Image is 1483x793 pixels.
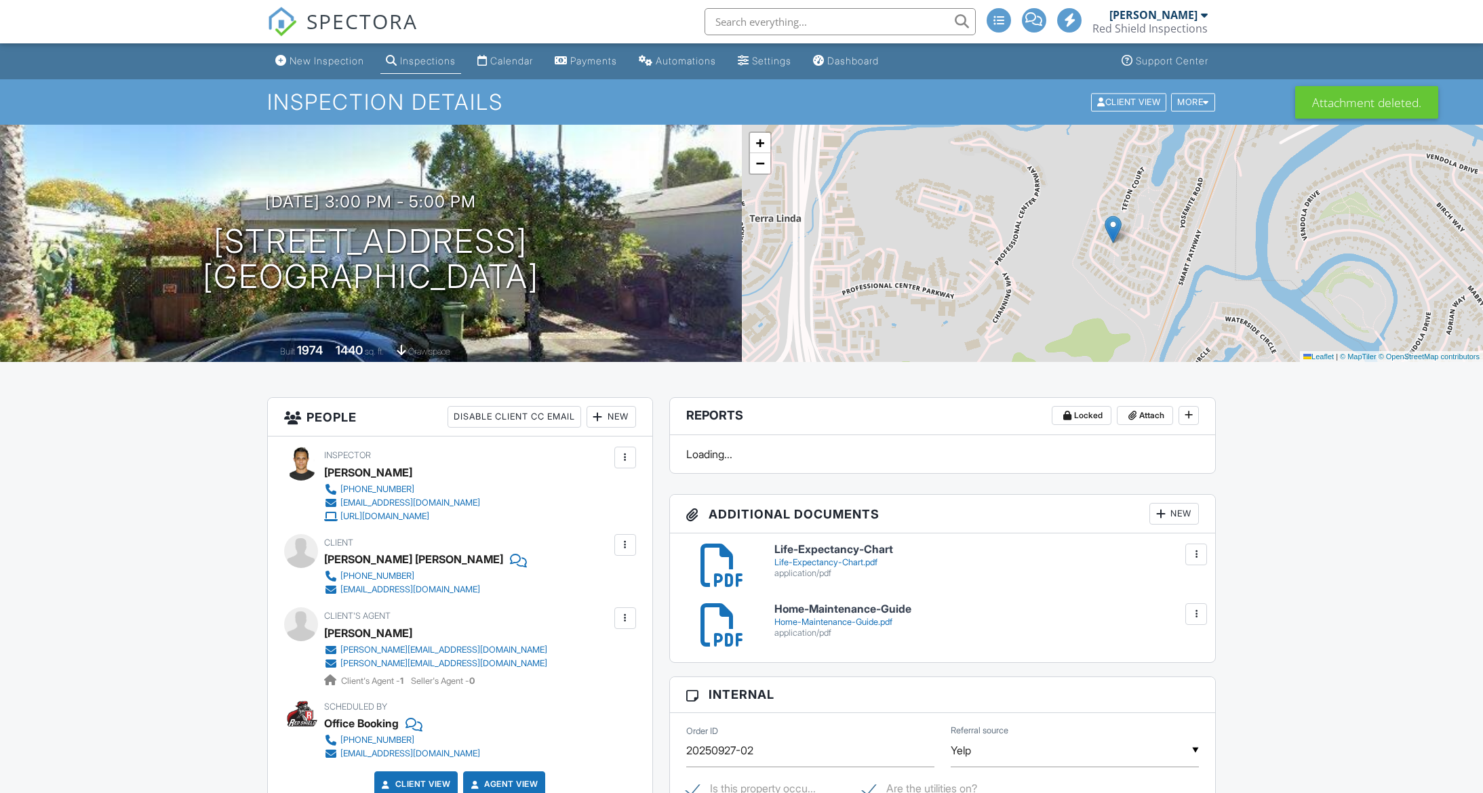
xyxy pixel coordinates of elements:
[400,55,456,66] div: Inspections
[774,544,1200,556] h6: Life-Expectancy-Chart
[324,483,480,496] a: [PHONE_NUMBER]
[324,496,480,510] a: [EMAIL_ADDRESS][DOMAIN_NAME]
[324,701,387,712] span: Scheduled By
[340,584,480,595] div: [EMAIL_ADDRESS][DOMAIN_NAME]
[290,55,364,66] div: New Inspection
[340,735,414,746] div: [PHONE_NUMBER]
[827,55,879,66] div: Dashboard
[1116,49,1214,74] a: Support Center
[472,49,538,74] a: Calendar
[774,568,1200,579] div: application/pdf
[808,49,884,74] a: Dashboard
[587,406,636,428] div: New
[324,713,399,733] div: Office Booking
[340,748,480,759] div: [EMAIL_ADDRESS][DOMAIN_NAME]
[1295,86,1438,119] div: Attachment deleted.
[365,346,384,357] span: sq. ft.
[324,583,516,596] a: [EMAIL_ADDRESS][DOMAIN_NAME]
[490,55,533,66] div: Calendar
[203,224,539,296] h1: [STREET_ADDRESS] [GEOGRAPHIC_DATA]
[633,49,721,74] a: Automations (Advanced)
[468,777,538,791] a: Agent View
[732,49,797,74] a: Settings
[1105,216,1122,243] img: Marker
[324,623,412,643] a: [PERSON_NAME]
[1171,93,1215,111] div: More
[752,55,791,66] div: Settings
[324,611,391,621] span: Client's Agent
[267,7,297,37] img: The Best Home Inspection Software - Spectora
[400,676,403,686] strong: 1
[774,544,1200,578] a: Life-Expectancy-Chart Life-Expectancy-Chart.pdf application/pdf
[380,49,461,74] a: Inspections
[774,557,1200,568] div: Life-Expectancy-Chart.pdf
[324,462,412,483] div: [PERSON_NAME]
[774,603,1200,638] a: Home-Maintenance-Guide Home-Maintenance-Guide.pdf application/pdf
[411,676,475,686] span: Seller's Agent -
[1340,352,1377,361] a: © MapTiler
[340,571,414,582] div: [PHONE_NUMBER]
[267,90,1217,114] h1: Inspection Details
[774,617,1200,628] div: Home-Maintenance-Guide.pdf
[324,733,480,747] a: [PHONE_NUMBER]
[755,134,764,151] span: +
[340,511,429,522] div: [URL][DOMAIN_NAME]
[469,676,475,686] strong: 0
[670,495,1216,533] h3: Additional Documents
[705,8,976,35] input: Search everything...
[1090,96,1170,106] a: Client View
[750,133,770,153] a: Zoom in
[270,49,370,74] a: New Inspection
[1149,503,1199,525] div: New
[324,510,480,523] a: [URL][DOMAIN_NAME]
[1092,22,1208,35] div: Red Shield Inspections
[1109,8,1198,22] div: [PERSON_NAME]
[379,777,451,791] a: Client View
[324,569,516,583] a: [PHONE_NUMBER]
[755,155,764,171] span: −
[268,398,652,436] h3: People
[656,55,716,66] div: Automations
[336,343,363,357] div: 1440
[267,18,418,47] a: SPECTORA
[324,657,547,670] a: [PERSON_NAME][EMAIL_ADDRESS][DOMAIN_NAME]
[297,343,323,357] div: 1974
[340,645,547,655] div: [PERSON_NAME][EMAIL_ADDRESS][DOMAIN_NAME]
[570,55,617,66] div: Payments
[324,643,547,657] a: [PERSON_NAME][EMAIL_ADDRESS][DOMAIN_NAME]
[1136,55,1208,66] div: Support Center
[265,192,476,211] h3: [DATE] 3:00 pm - 5:00 pm
[341,676,406,686] span: Client's Agent -
[1379,352,1480,361] a: © OpenStreetMap contributors
[340,497,480,508] div: [EMAIL_ADDRESS][DOMAIN_NAME]
[774,628,1200,638] div: application/pdf
[324,747,480,760] a: [EMAIL_ADDRESS][DOMAIN_NAME]
[324,537,353,548] span: Client
[774,603,1200,615] h6: Home-Maintenance-Guide
[549,49,622,74] a: Payments
[448,406,581,428] div: Disable Client CC Email
[1091,93,1166,111] div: Client View
[340,484,414,495] div: [PHONE_NUMBER]
[1303,352,1334,361] a: Leaflet
[307,7,418,35] span: SPECTORA
[280,346,295,357] span: Built
[324,549,503,569] div: [PERSON_NAME] [PERSON_NAME]
[324,450,371,460] span: Inspector
[750,153,770,174] a: Zoom out
[670,677,1216,712] h3: Internal
[951,725,1008,737] label: Referral source
[1336,352,1338,361] span: |
[340,658,547,669] div: [PERSON_NAME][EMAIL_ADDRESS][DOMAIN_NAME]
[686,725,718,737] label: Order ID
[408,346,450,357] span: crawlspace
